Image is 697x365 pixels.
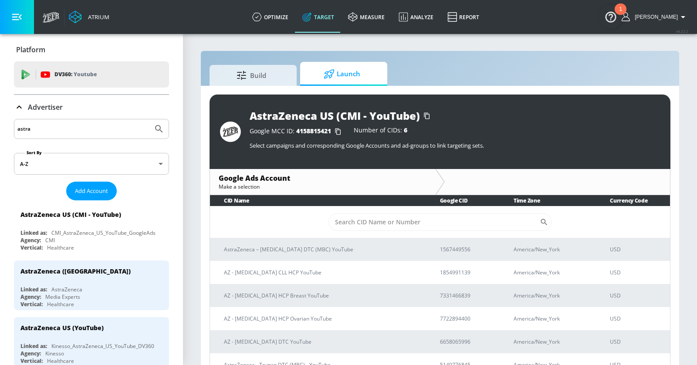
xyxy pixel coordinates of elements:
p: USD [610,291,663,300]
div: Healthcare [47,357,74,365]
th: Google CID [426,195,500,206]
div: Vertical: [20,357,43,365]
th: Currency Code [596,195,670,206]
p: America/New_York [514,314,589,323]
p: 6658065996 [440,337,493,346]
p: AZ - [MEDICAL_DATA] CLL HCP YouTube [224,268,419,277]
span: 4158815421 [296,127,331,135]
div: AstraZeneca US (CMI - YouTube) [20,210,121,219]
div: Healthcare [47,301,74,308]
p: 1567449556 [440,245,493,254]
input: Search by name [17,123,149,135]
div: Kinesso [45,350,64,357]
div: Media Experts [45,293,80,301]
div: Healthcare [47,244,74,251]
div: CMI [45,237,55,244]
div: AstraZeneca US (CMI - YouTube)Linked as:CMI_AstraZeneca_US_YouTube_GoogleAdsAgency:CMIVertical:He... [14,204,169,253]
span: Build [218,65,284,86]
label: Sort By [25,150,44,155]
p: AZ - [MEDICAL_DATA] HCP Ovarian YouTube [224,314,419,323]
div: AstraZeneca ([GEOGRAPHIC_DATA])Linked as:AstraZenecaAgency:Media ExpertsVertical:Healthcare [14,260,169,310]
button: [PERSON_NAME] [622,12,688,22]
div: Vertical: [20,301,43,308]
p: Youtube [74,70,97,79]
p: Select campaigns and corresponding Google Accounts and ad-groups to link targeting sets. [250,142,660,149]
div: Linked as: [20,286,47,293]
div: Google Ads AccountMake a selection [210,169,435,195]
span: v 4.22.2 [676,29,688,34]
div: Platform [14,37,169,62]
p: USD [610,245,663,254]
div: Kinesso_AstraZeneca_US_YouTube_DV360 [51,342,154,350]
a: Analyze [392,1,440,33]
div: 1 [619,9,622,20]
th: Time Zone [500,195,596,206]
div: Agency: [20,237,41,244]
div: AstraZeneca US (CMI - YouTube) [250,108,420,123]
span: login as: casey.cohen@zefr.com [631,14,678,20]
p: America/New_York [514,291,589,300]
button: Submit Search [149,119,169,139]
input: Search CID Name or Number [328,213,540,231]
div: Vertical: [20,244,43,251]
p: AZ - [MEDICAL_DATA] HCP Breast YouTube [224,291,419,300]
div: Linked as: [20,342,47,350]
a: Atrium [69,10,109,24]
p: USD [610,268,663,277]
div: Search CID Name or Number [328,213,552,231]
div: Agency: [20,350,41,357]
p: Platform [16,45,45,54]
div: AstraZeneca [51,286,82,293]
span: 6 [404,126,407,134]
button: Add Account [66,182,117,200]
p: America/New_York [514,268,589,277]
p: Advertiser [28,102,63,112]
div: Advertiser [14,95,169,119]
div: Number of CIDs: [354,127,407,136]
div: A-Z [14,153,169,175]
div: Make a selection [219,183,426,190]
div: DV360: Youtube [14,61,169,88]
div: Linked as: [20,229,47,237]
p: USD [610,337,663,346]
span: Launch [309,64,375,84]
div: Atrium [85,13,109,21]
p: 7722894400 [440,314,493,323]
button: Open Resource Center, 1 new notification [599,4,623,29]
p: USD [610,314,663,323]
a: measure [341,1,392,33]
p: 7331466839 [440,291,493,300]
a: optimize [245,1,295,33]
div: Google MCC ID: [250,127,345,136]
span: Add Account [75,186,108,196]
a: Target [295,1,341,33]
p: AZ - [MEDICAL_DATA] DTC YouTube [224,337,419,346]
div: AstraZeneca ([GEOGRAPHIC_DATA]) [20,267,131,275]
div: Agency: [20,293,41,301]
div: Google Ads Account [219,173,426,183]
th: CID Name [210,195,426,206]
p: AstraZeneca – [MEDICAL_DATA] DTC (MBC) YouTube [224,245,419,254]
p: 1854991139 [440,268,493,277]
p: DV360: [54,70,97,79]
a: Report [440,1,486,33]
div: AstraZeneca US (YouTube) [20,324,104,332]
div: CMI_AstraZeneca_US_YouTube_GoogleAds [51,229,156,237]
p: America/New_York [514,245,589,254]
p: America/New_York [514,337,589,346]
